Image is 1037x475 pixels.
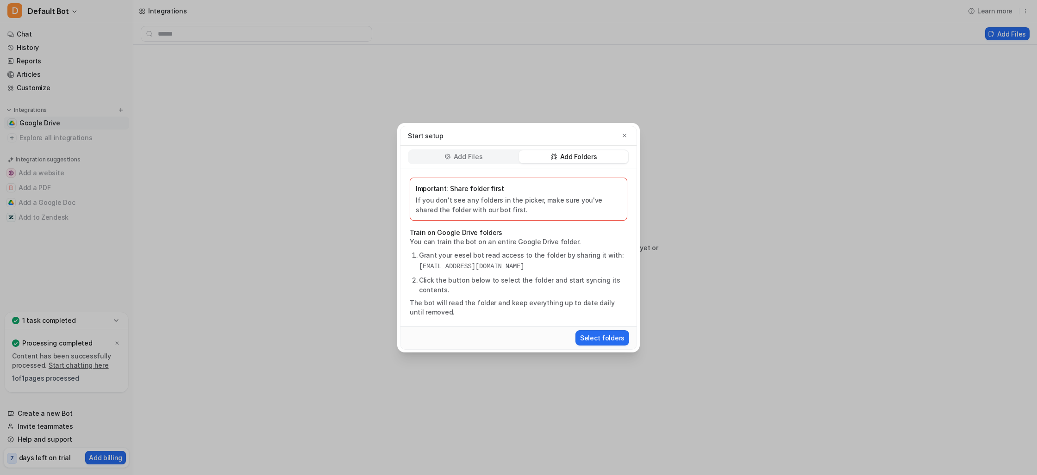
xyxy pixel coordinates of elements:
[410,228,627,237] p: Train on Google Drive folders
[419,275,627,295] li: Click the button below to select the folder and start syncing its contents.
[410,237,627,247] p: You can train the bot on an entire Google Drive folder.
[416,184,621,193] p: Important: Share folder first
[560,152,597,161] p: Add Folders
[575,330,629,345] button: Select folders
[454,152,482,161] p: Add Files
[416,195,621,215] p: If you don't see any folders in the picker, make sure you've shared the folder with our bot first.
[408,131,444,141] p: Start setup
[419,262,627,271] pre: [EMAIL_ADDRESS][DOMAIN_NAME]
[419,250,627,271] li: Grant your eesel bot read access to the folder by sharing it with:
[410,298,627,317] p: The bot will read the folder and keep everything up to date daily until removed.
